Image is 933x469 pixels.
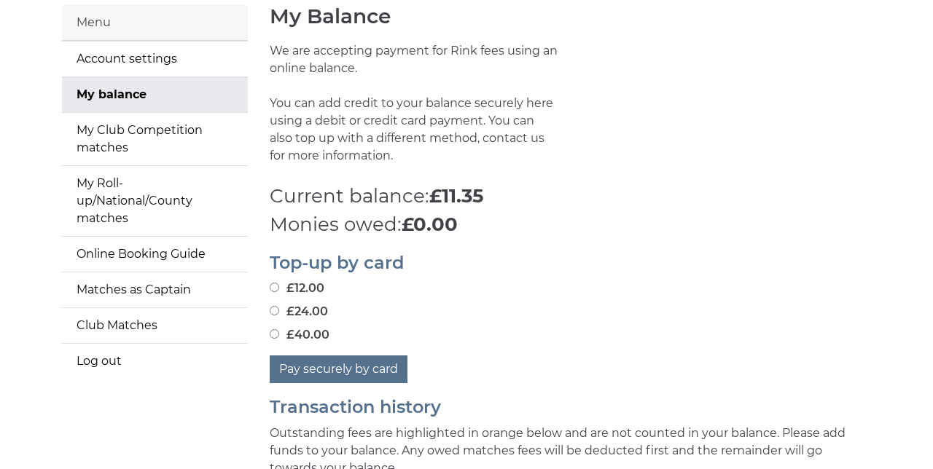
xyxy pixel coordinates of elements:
[62,272,248,307] a: Matches as Captain
[62,308,248,343] a: Club Matches
[270,253,871,272] h2: Top-up by card
[270,355,407,383] button: Pay securely by card
[270,398,871,417] h2: Transaction history
[270,329,279,339] input: £40.00
[270,210,871,239] p: Monies owed:
[402,213,458,236] strong: £0.00
[62,344,248,379] a: Log out
[270,303,328,320] label: £24.00
[270,283,279,292] input: £12.00
[270,280,324,297] label: £12.00
[62,166,248,236] a: My Roll-up/National/County matches
[270,182,871,210] p: Current balance:
[62,42,248,76] a: Account settings
[62,237,248,272] a: Online Booking Guide
[270,42,560,182] p: We are accepting payment for Rink fees using an online balance. You can add credit to your balanc...
[429,184,483,208] strong: £11.35
[270,306,279,315] input: £24.00
[62,5,248,41] div: Menu
[62,77,248,112] a: My balance
[270,326,329,344] label: £40.00
[62,113,248,165] a: My Club Competition matches
[270,5,871,28] h1: My Balance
